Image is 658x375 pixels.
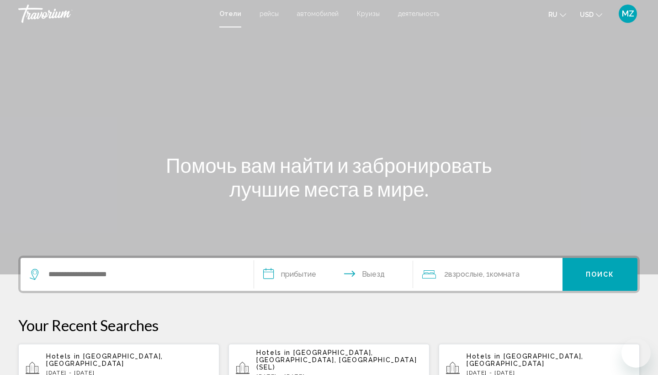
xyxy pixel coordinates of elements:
[46,353,80,360] span: Hotels in
[158,153,500,201] h1: Помочь вам найти и забронировать лучшие места в мире.
[586,271,615,279] span: Поиск
[490,270,520,279] span: Комната
[219,10,241,17] a: Отели
[46,353,163,367] span: [GEOGRAPHIC_DATA], [GEOGRAPHIC_DATA]
[254,258,413,291] button: Check in and out dates
[467,353,584,367] span: [GEOGRAPHIC_DATA], [GEOGRAPHIC_DATA]
[18,5,210,23] a: Travorium
[357,10,380,17] a: Круизы
[21,258,637,291] div: Search widget
[562,258,637,291] button: Поиск
[256,349,291,356] span: Hotels in
[483,268,520,281] span: , 1
[413,258,563,291] button: Travelers: 2 adults, 0 children
[622,9,634,18] span: MZ
[398,10,439,17] a: деятельность
[297,10,339,17] a: автомобилей
[448,270,483,279] span: Взрослые
[621,338,651,368] iframe: Кнопка запуска окна обмена сообщениями
[260,10,279,17] a: рейсы
[548,11,557,18] span: ru
[18,316,640,334] p: Your Recent Searches
[548,8,566,21] button: Change language
[256,349,417,371] span: [GEOGRAPHIC_DATA], [GEOGRAPHIC_DATA], [GEOGRAPHIC_DATA] (SEL)
[616,4,640,23] button: User Menu
[467,353,501,360] span: Hotels in
[580,11,594,18] span: USD
[580,8,602,21] button: Change currency
[444,268,483,281] span: 2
